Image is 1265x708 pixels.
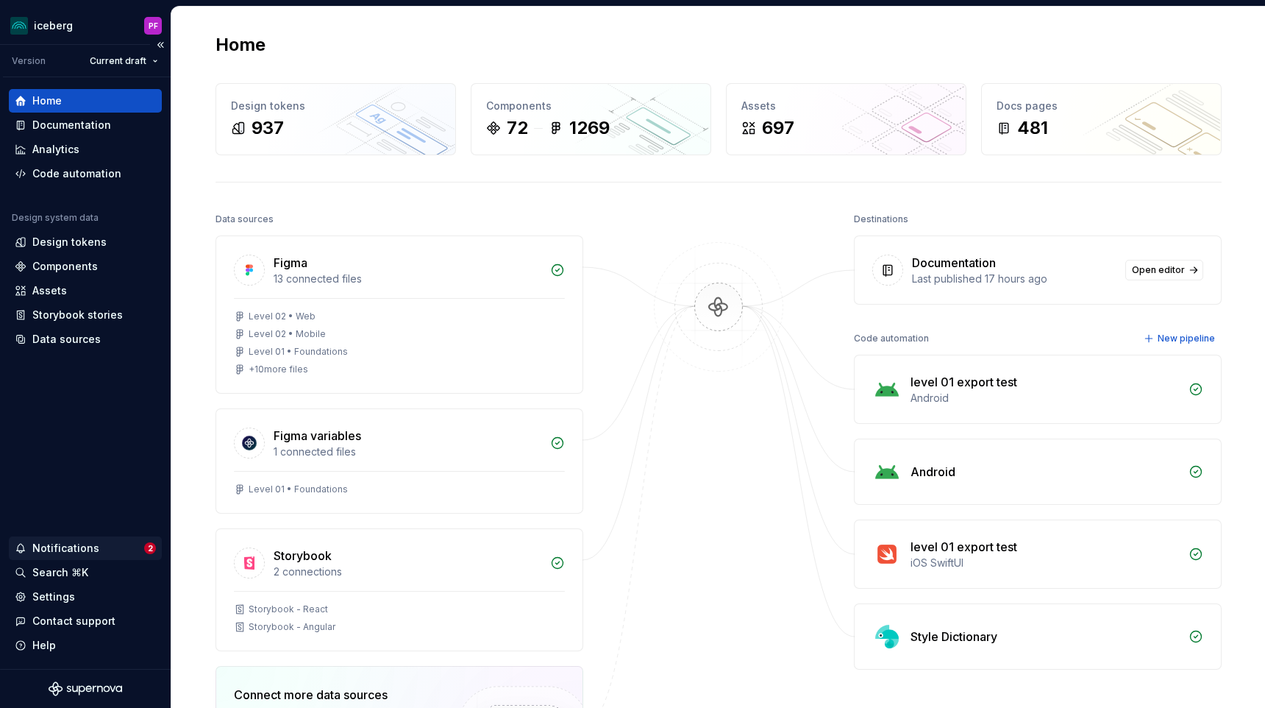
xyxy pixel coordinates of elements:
div: Version [12,55,46,67]
div: level 01 export test [911,538,1017,556]
div: Data sources [32,332,101,347]
div: Design system data [12,212,99,224]
div: Storybook - React [249,603,328,615]
a: Data sources [9,328,162,351]
a: Design tokens937 [215,83,456,155]
div: Destinations [854,209,908,230]
div: Assets [741,99,951,113]
span: Open editor [1132,264,1185,276]
div: Style Dictionary [911,628,997,645]
span: New pipeline [1158,333,1215,344]
div: Figma [274,254,307,272]
div: Docs pages [997,99,1206,113]
div: Settings [32,590,75,604]
a: Documentation [9,113,162,137]
a: Code automation [9,162,162,185]
div: Components [486,99,696,113]
a: Open editor [1125,260,1203,280]
a: Components721269 [471,83,711,155]
div: Search ⌘K [32,565,88,580]
a: Assets [9,279,162,302]
img: 418c6d47-6da6-4103-8b13-b5999f8989a1.png [10,17,28,35]
div: Code automation [32,166,121,181]
div: Last published 17 hours ago [912,272,1116,286]
a: Storybook stories [9,303,162,327]
a: Docs pages481 [981,83,1222,155]
div: Connect more data sources [234,686,432,704]
div: Code automation [854,328,929,349]
button: Search ⌘K [9,561,162,584]
div: 1269 [569,116,610,140]
a: Storybook2 connectionsStorybook - ReactStorybook - Angular [215,528,583,651]
a: Design tokens [9,230,162,254]
div: Analytics [32,142,79,157]
div: Notifications [32,541,99,556]
div: iOS SwiftUI [911,556,1180,570]
div: Help [32,638,56,653]
div: Components [32,259,98,274]
div: Documentation [32,118,111,132]
a: Home [9,89,162,113]
h2: Home [215,33,266,57]
button: Contact support [9,609,162,633]
a: Analytics [9,138,162,161]
div: Storybook - Angular [249,621,335,633]
div: Level 01 • Foundations [249,346,348,358]
div: Android [911,391,1180,406]
button: New pipeline [1139,328,1222,349]
div: Design tokens [231,99,441,113]
div: Documentation [912,254,996,272]
button: Help [9,634,162,657]
svg: Supernova Logo [49,682,122,696]
div: + 10 more files [249,364,308,375]
div: level 01 export test [911,373,1017,391]
div: Design tokens [32,235,107,249]
div: Android [911,463,955,481]
div: 13 connected files [274,272,541,286]
div: Data sources [215,209,274,230]
button: Notifications2 [9,537,162,560]
button: Collapse sidebar [150,35,171,55]
div: Figma variables [274,427,361,445]
div: Home [32,93,62,108]
a: Settings [9,585,162,609]
div: 72 [507,116,528,140]
div: 2 connections [274,564,541,579]
button: icebergPF [3,10,168,41]
a: Figma13 connected filesLevel 02 • WebLevel 02 • MobileLevel 01 • Foundations+10more files [215,236,583,394]
div: 697 [762,116,794,140]
div: Level 01 • Foundations [249,484,348,495]
div: PF [149,20,158,32]
div: 1 connected files [274,445,541,459]
div: Level 02 • Web [249,311,316,322]
div: 481 [1017,116,1048,140]
a: Assets697 [726,83,966,155]
a: Figma variables1 connected filesLevel 01 • Foundations [215,408,583,514]
div: Level 02 • Mobile [249,328,326,340]
span: 2 [144,542,156,554]
div: iceberg [34,18,73,33]
div: Storybook stories [32,308,123,322]
span: Current draft [90,55,146,67]
div: 937 [252,116,284,140]
div: Assets [32,283,67,298]
a: Components [9,255,162,278]
div: Storybook [274,547,332,564]
div: Contact support [32,614,115,629]
button: Current draft [83,51,165,71]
